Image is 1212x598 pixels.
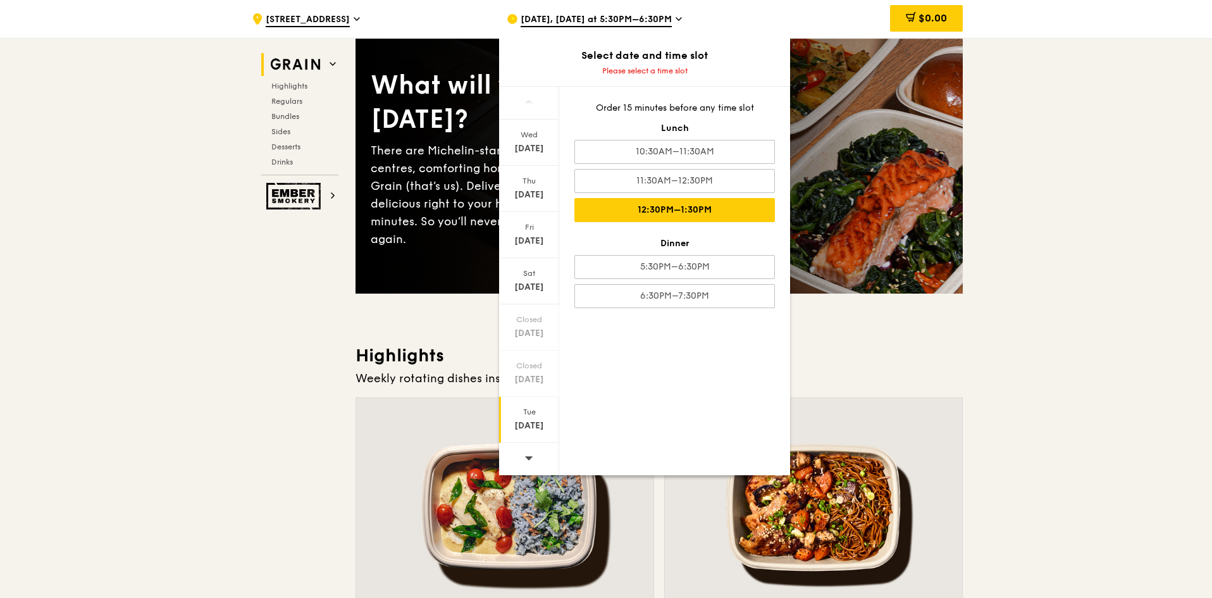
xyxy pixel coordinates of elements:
img: Ember Smokery web logo [266,183,325,209]
img: Grain web logo [266,53,325,76]
span: [DATE], [DATE] at 5:30PM–6:30PM [521,13,672,27]
h3: Highlights [356,344,963,367]
div: 5:30PM–6:30PM [574,255,775,279]
div: Please select a time slot [499,66,790,76]
div: Fri [501,222,557,232]
div: Closed [501,315,557,325]
div: Lunch [574,122,775,135]
div: What will you eat [DATE]? [371,68,659,137]
div: [DATE] [501,420,557,432]
span: Regulars [271,97,302,106]
div: 10:30AM–11:30AM [574,140,775,164]
span: Desserts [271,142,300,151]
div: Order 15 minutes before any time slot [574,102,775,115]
div: [DATE] [501,373,557,386]
div: Sat [501,268,557,278]
div: Thu [501,176,557,186]
div: [DATE] [501,235,557,247]
div: [DATE] [501,327,557,340]
div: Tue [501,407,557,417]
div: 12:30PM–1:30PM [574,198,775,222]
div: [DATE] [501,142,557,155]
div: [DATE] [501,281,557,294]
div: Wed [501,130,557,140]
span: Drinks [271,158,293,166]
div: Weekly rotating dishes inspired by flavours from around the world. [356,370,963,387]
span: Highlights [271,82,307,90]
span: Bundles [271,112,299,121]
div: 6:30PM–7:30PM [574,284,775,308]
span: $0.00 [918,12,947,24]
span: [STREET_ADDRESS] [266,13,350,27]
div: Closed [501,361,557,371]
span: Sides [271,127,290,136]
div: Select date and time slot [499,48,790,63]
div: 11:30AM–12:30PM [574,169,775,193]
div: There are Michelin-star restaurants, hawker centres, comforting home-cooked classics… and Grain (... [371,142,659,248]
div: [DATE] [501,189,557,201]
div: Dinner [574,237,775,250]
